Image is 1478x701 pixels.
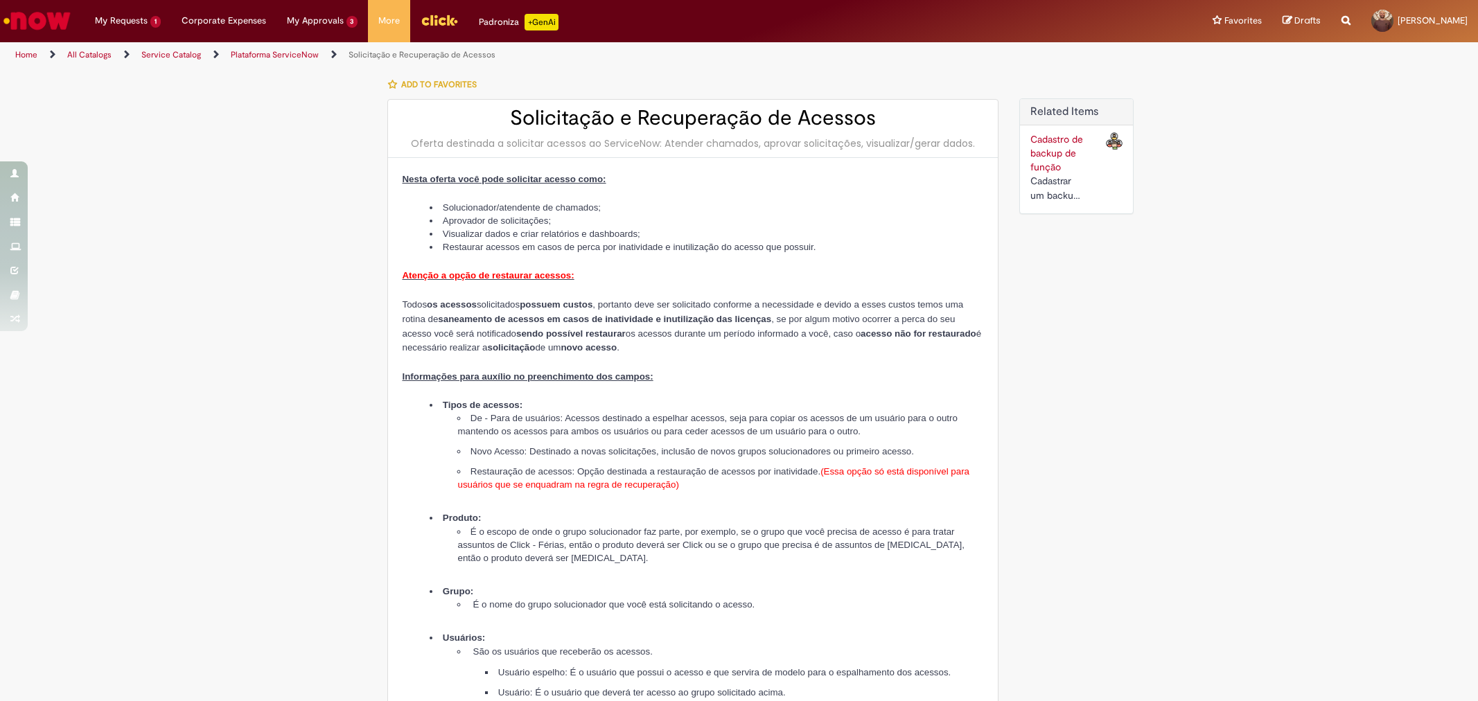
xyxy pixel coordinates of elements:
a: Plataforma ServiceNow [231,49,319,60]
span: Favorites [1224,14,1262,28]
span: Corporate Expenses [182,14,266,28]
strong: Grupo: [443,586,473,596]
div: Oferta destinada a solicitar acessos ao ServiceNow: Atender chamados, aprovar solicitações, visua... [402,136,984,150]
span: É o escopo de onde o grupo solucionador faz parte, por exemplo, se o grupo que você precisa de ac... [457,526,964,563]
span: (Essa opção só está disponível para usuários que se enquadram na regra de recuperação) [457,466,969,490]
a: Drafts [1283,15,1321,28]
a: Solicitação e Recuperação de Acessos [349,49,495,60]
li: Visualizar dados e criar relatórios e dashboards; [430,227,984,240]
li: Restauração de acessos: Opção destinada a restauração de acessos por inatividade. [457,465,984,504]
strong: em casos de inatividade e inutilização das licenças [547,314,771,324]
p: +GenAi [525,14,558,30]
span: Nesta oferta você pode solicitar acesso como: [402,174,606,184]
li: Usuário espelho: É o usuário que possui o acesso e que servira de modelo para o espalhamento dos ... [485,666,984,679]
div: Padroniza [479,14,558,30]
img: ServiceNow [1,7,73,35]
h2: Related Items [1030,106,1123,118]
strong: novo acesso [561,342,617,353]
li: Novo Acesso: Destinado a novas solicitações, inclusão de novos grupos solucionadores ou primeiro ... [457,445,984,458]
strong: sendo possível restaurar [516,328,626,339]
h2: Solicitação e Recuperação de Acessos [402,107,984,130]
li: De - Para de usuários: Acessos destinado a espelhar acessos, seja para copiar os acessos de um us... [457,411,984,438]
div: Related Items [1019,98,1134,215]
span: [PERSON_NAME] [1398,15,1468,26]
span: Drafts [1294,14,1321,27]
strong: acesso não for restaurado [861,328,976,339]
span: Informações para auxílio no preenchimento dos campos: [402,371,653,382]
span: Atenção a opção de restaurar acessos: [402,270,574,281]
span: 3 [346,16,358,28]
li: Restaurar acessos em casos de perca por inatividade e inutilização do acesso que possuir. [430,240,984,254]
ul: Page breadcrumbs [10,42,975,68]
img: Cadastro de backup de função [1106,132,1123,149]
a: Cadastro de backup de função [1030,133,1083,173]
a: All Catalogs [67,49,112,60]
li: Usuário: É o usuário que deverá ter acesso ao grupo solicitado acima. [485,686,984,699]
strong: possuem custos [520,299,592,310]
a: Service Catalog [141,49,201,60]
div: Cadastrar um backup para as suas funções no portal Now [1030,174,1085,203]
strong: os acessos [427,299,477,310]
img: click_logo_yellow_360x200.png [421,10,458,30]
span: My Requests [95,14,148,28]
li: Aprovador de solicitações; [430,214,984,227]
strong: Tipos de acessos: [443,400,522,410]
span: Add to favorites [401,79,477,90]
span: É o nome do grupo solucionador que você está solicitando o acesso. [473,599,755,610]
span: 1 [150,16,161,28]
span: My Approvals [287,14,344,28]
button: Add to favorites [387,70,484,99]
a: Home [15,49,37,60]
span: More [378,14,400,28]
strong: saneamento de acessos [438,314,544,324]
span: Todos solicitados , portanto deve ser solicitado conforme a necessidade e devido a esses custos t... [402,299,981,353]
li: Solucionador/atendente de chamados; [430,201,984,214]
strong: solicitação [487,342,535,353]
span: São os usuários que receberão os acessos. [473,646,653,657]
strong: Produto: [443,513,482,523]
strong: Usuários: [443,632,485,643]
